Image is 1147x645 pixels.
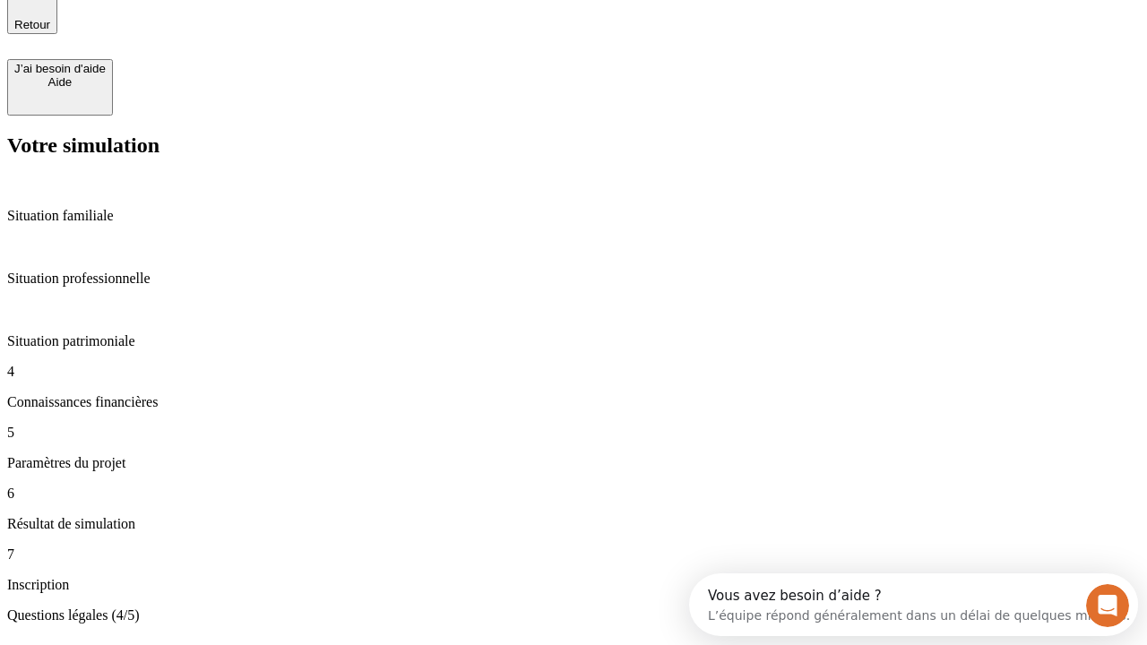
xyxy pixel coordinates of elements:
p: Résultat de simulation [7,516,1140,532]
p: Questions légales (4/5) [7,607,1140,623]
p: Inscription [7,577,1140,593]
p: Situation professionnelle [7,271,1140,287]
p: Connaissances financières [7,394,1140,410]
p: 7 [7,546,1140,563]
iframe: Intercom live chat discovery launcher [689,573,1138,636]
span: Retour [14,18,50,31]
div: Vous avez besoin d’aide ? [19,15,441,30]
button: J’ai besoin d'aideAide [7,59,113,116]
div: L’équipe répond généralement dans un délai de quelques minutes. [19,30,441,48]
p: Situation patrimoniale [7,333,1140,349]
div: Ouvrir le Messenger Intercom [7,7,494,56]
p: 5 [7,425,1140,441]
h2: Votre simulation [7,133,1140,158]
p: Paramètres du projet [7,455,1140,471]
div: Aide [14,75,106,89]
div: J’ai besoin d'aide [14,62,106,75]
p: Situation familiale [7,208,1140,224]
iframe: Intercom live chat [1086,584,1129,627]
p: 4 [7,364,1140,380]
p: 6 [7,486,1140,502]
